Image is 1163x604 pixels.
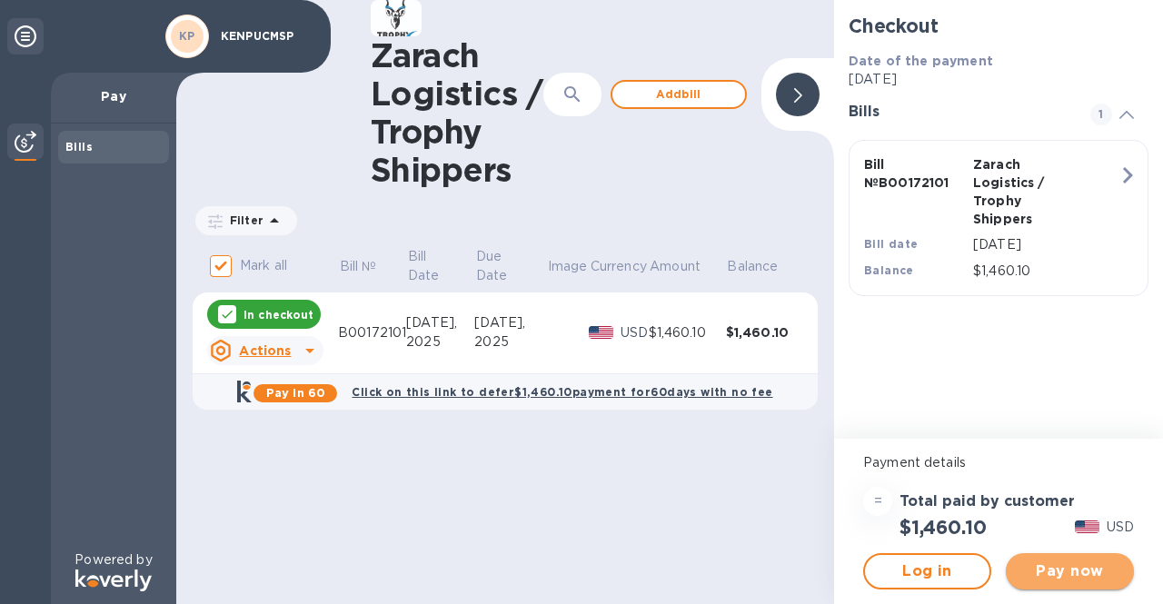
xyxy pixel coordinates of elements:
[408,247,473,285] span: Bill Date
[611,80,747,109] button: Addbill
[863,487,892,516] div: =
[973,155,1075,228] p: Zarach Logistics / Trophy Shippers
[75,569,152,591] img: Logo
[864,237,919,251] b: Bill date
[65,140,93,153] b: Bills
[727,257,778,276] p: Balance
[863,453,1134,472] p: Payment details
[973,262,1118,281] p: $1,460.10
[1006,553,1134,589] button: Pay now
[223,213,263,228] p: Filter
[221,30,312,43] p: KENPUCMSP
[179,29,195,43] b: KP
[973,235,1118,254] p: [DATE]
[591,257,647,276] p: Currency
[727,257,801,276] span: Balance
[338,323,406,342] div: B00172101
[476,247,544,285] span: Due Date
[474,313,546,332] div: [DATE],
[849,140,1148,296] button: Bill №B00172101Zarach Logistics / Trophy ShippersBill date[DATE]Balance$1,460.10
[65,87,162,105] p: Pay
[371,36,543,189] h1: Zarach Logistics / Trophy Shippers
[900,516,986,539] h2: $1,460.10
[75,550,152,569] p: Powered by
[621,323,649,342] p: USD
[240,256,287,275] p: Mark all
[864,155,966,192] p: Bill № B00172101
[589,326,613,339] img: USD
[1075,520,1099,533] img: USD
[406,332,474,352] div: 2025
[649,323,726,342] div: $1,460.10
[1020,560,1119,582] span: Pay now
[408,247,450,285] p: Bill Date
[650,257,701,276] p: Amount
[266,386,325,400] b: Pay in 60
[849,70,1148,89] p: [DATE]
[900,493,1075,510] h3: Total paid by customer
[849,15,1148,37] h2: Checkout
[340,257,401,276] span: Bill №
[864,263,914,277] b: Balance
[1090,104,1112,125] span: 1
[244,307,313,322] p: In checkout
[849,104,1069,121] h3: Bills
[474,332,546,352] div: 2025
[548,257,588,276] p: Image
[627,84,731,105] span: Add bill
[340,257,377,276] p: Bill №
[239,343,291,358] u: Actions
[650,257,724,276] span: Amount
[406,313,474,332] div: [DATE],
[726,323,803,342] div: $1,460.10
[1107,518,1134,537] p: USD
[476,247,521,285] p: Due Date
[352,385,772,399] b: Click on this link to defer $1,460.10 payment for 60 days with no fee
[849,54,993,68] b: Date of the payment
[863,553,991,589] button: Log in
[880,560,975,582] span: Log in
